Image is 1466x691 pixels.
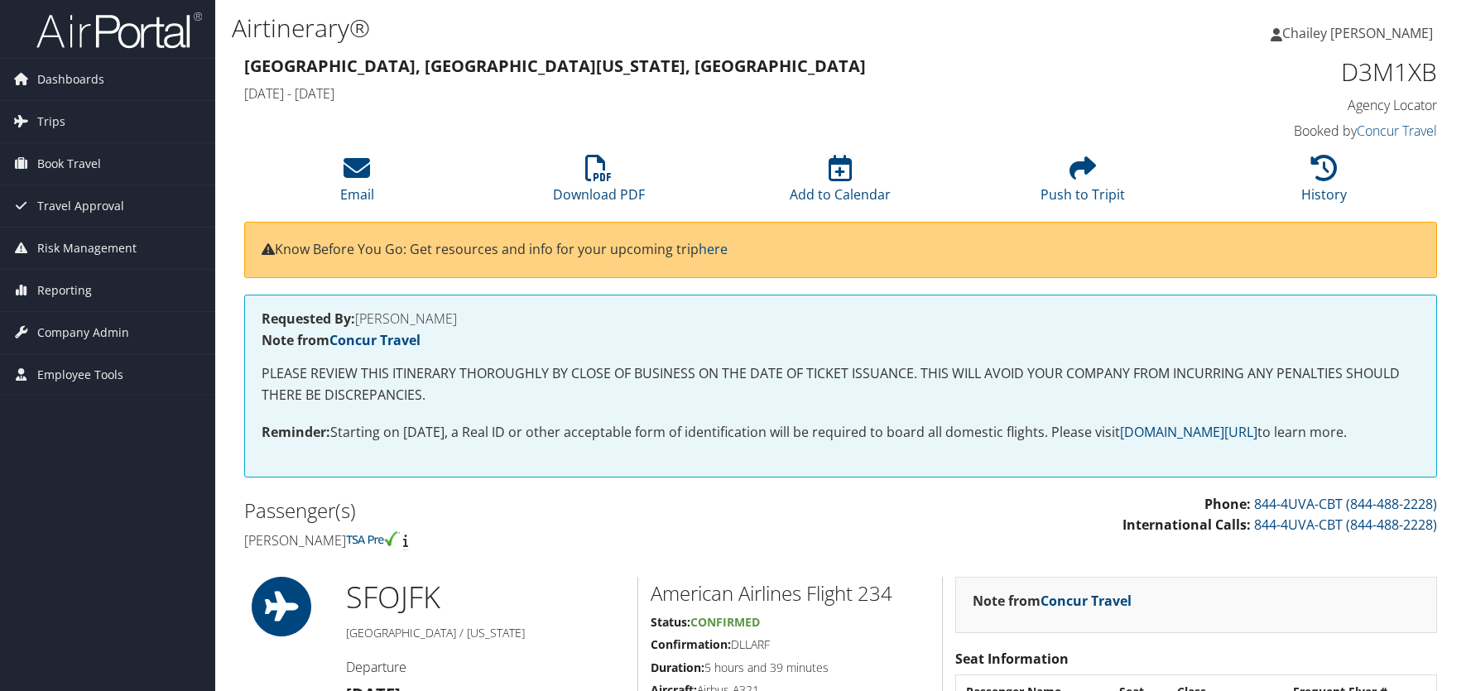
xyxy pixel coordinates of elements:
[699,240,728,258] a: here
[262,239,1420,261] p: Know Before You Go: Get resources and info for your upcoming trip
[262,310,355,328] strong: Requested By:
[262,363,1420,405] p: PLEASE REVIEW THIS ITINERARY THOROUGHLY BY CLOSE OF BUSINESS ON THE DATE OF TICKET ISSUANCE. THIS...
[1122,516,1251,534] strong: International Calls:
[346,625,626,641] h5: [GEOGRAPHIC_DATA] / [US_STATE]
[651,660,930,676] h5: 5 hours and 39 minutes
[1041,164,1125,204] a: Push to Tripit
[790,164,891,204] a: Add to Calendar
[244,55,866,77] strong: [GEOGRAPHIC_DATA], [GEOGRAPHIC_DATA] [US_STATE], [GEOGRAPHIC_DATA]
[37,143,101,185] span: Book Travel
[329,331,421,349] a: Concur Travel
[37,228,137,269] span: Risk Management
[244,531,829,549] h4: [PERSON_NAME]
[37,270,92,311] span: Reporting
[37,354,123,396] span: Employee Tools
[1301,164,1347,204] a: History
[1282,24,1433,42] span: Chailey [PERSON_NAME]
[955,650,1069,668] strong: Seat Information
[1357,122,1437,140] a: Concur Travel
[262,423,330,441] strong: Reminder:
[37,59,104,100] span: Dashboards
[651,636,731,652] strong: Confirmation:
[553,164,645,204] a: Download PDF
[232,11,1044,46] h1: Airtinerary®
[651,660,704,675] strong: Duration:
[1157,55,1437,89] h1: D3M1XB
[37,185,124,227] span: Travel Approval
[262,312,1420,325] h4: [PERSON_NAME]
[36,11,202,50] img: airportal-logo.png
[973,592,1132,610] strong: Note from
[340,164,374,204] a: Email
[37,101,65,142] span: Trips
[1157,96,1437,114] h4: Agency Locator
[1157,122,1437,140] h4: Booked by
[690,614,760,630] span: Confirmed
[651,614,690,630] strong: Status:
[244,497,829,525] h2: Passenger(s)
[1254,516,1437,534] a: 844-4UVA-CBT (844-488-2228)
[1271,8,1449,58] a: Chailey [PERSON_NAME]
[1254,495,1437,513] a: 844-4UVA-CBT (844-488-2228)
[1120,423,1257,441] a: [DOMAIN_NAME][URL]
[244,84,1132,103] h4: [DATE] - [DATE]
[346,531,400,546] img: tsa-precheck.png
[262,422,1420,444] p: Starting on [DATE], a Real ID or other acceptable form of identification will be required to boar...
[651,636,930,653] h5: DLLARF
[1204,495,1251,513] strong: Phone:
[346,658,626,676] h4: Departure
[262,331,421,349] strong: Note from
[651,579,930,607] h2: American Airlines Flight 234
[346,577,626,618] h1: SFO JFK
[1041,592,1132,610] a: Concur Travel
[37,312,129,353] span: Company Admin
